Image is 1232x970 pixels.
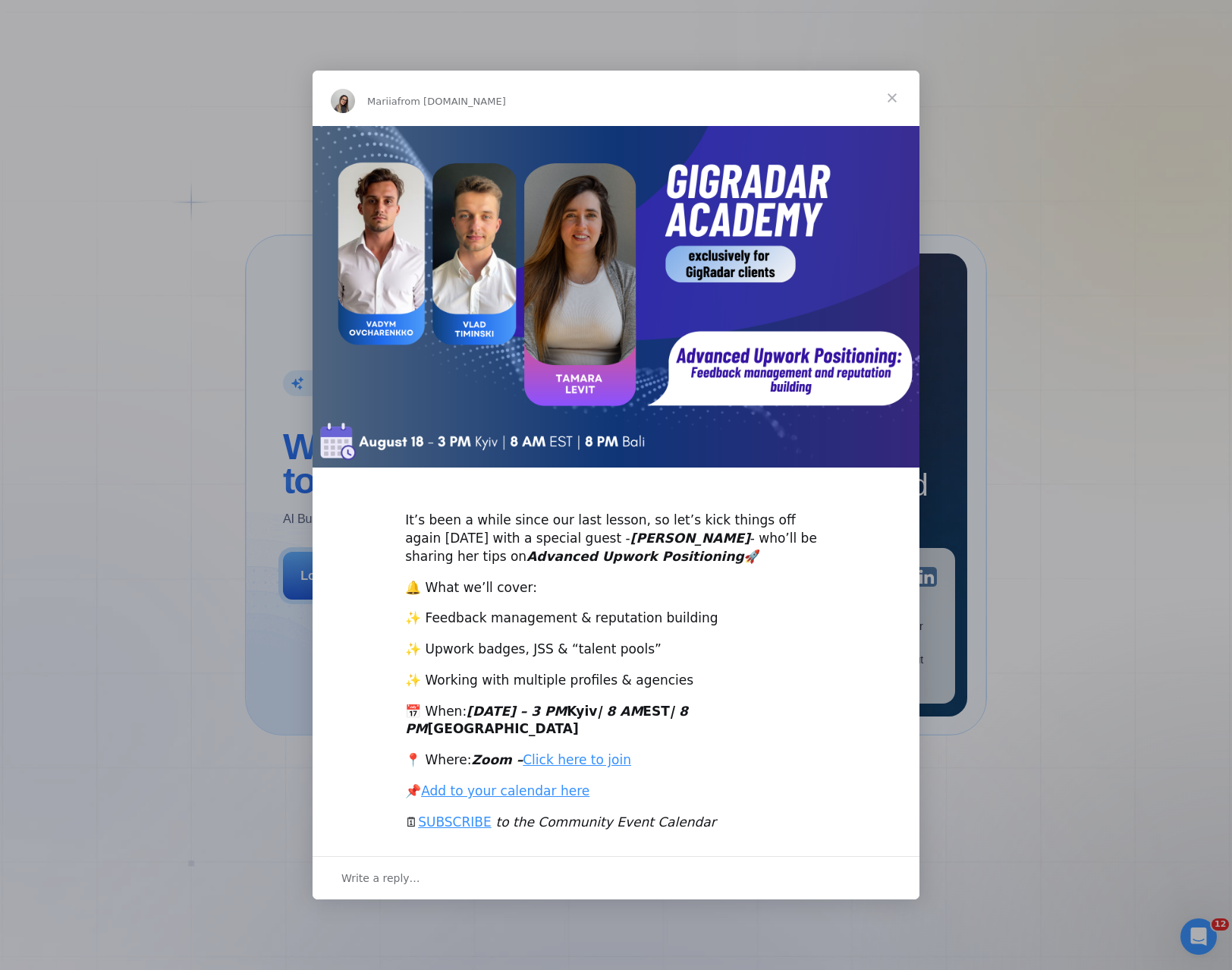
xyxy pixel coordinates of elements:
span: Write a reply… [341,868,420,888]
a: Click here to join [523,752,631,767]
div: 🔔 What we’ll cover: [405,579,827,597]
div: ✨ Working with multiple profiles & agencies [405,672,827,690]
span: Close [865,71,919,125]
span: from [DOMAIN_NAME] [398,96,506,107]
div: 📌 [405,783,827,801]
img: Profile image for Mariia [331,89,355,113]
i: | 8 PM [405,704,688,737]
i: to the Community Event Calendar [496,814,716,830]
span: Mariia [367,96,398,107]
div: ​It’s been a while since our last lesson, so let’s kick things off again [DATE] with a special gu... [405,493,827,565]
i: | 8 AM [597,704,643,719]
i: [PERSON_NAME] [630,531,750,546]
a: Add to your calendar here [421,783,589,798]
div: 📅 When: [405,703,827,739]
i: [DATE] – 3 PM [467,704,567,719]
div: ✨ Upwork badges, JSS & “talent pools” [405,641,827,659]
a: SUBSCRIBE [418,814,492,830]
i: Advanced Upwork Positioning [526,549,744,564]
b: Kyiv EST [GEOGRAPHIC_DATA] [405,704,688,737]
div: ✨ Feedback management & reputation building [405,609,827,628]
div: Open conversation and reply [313,856,919,899]
div: 🗓 [405,814,827,832]
div: 📍 Where: [405,751,827,770]
i: Zoom – [471,752,631,767]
